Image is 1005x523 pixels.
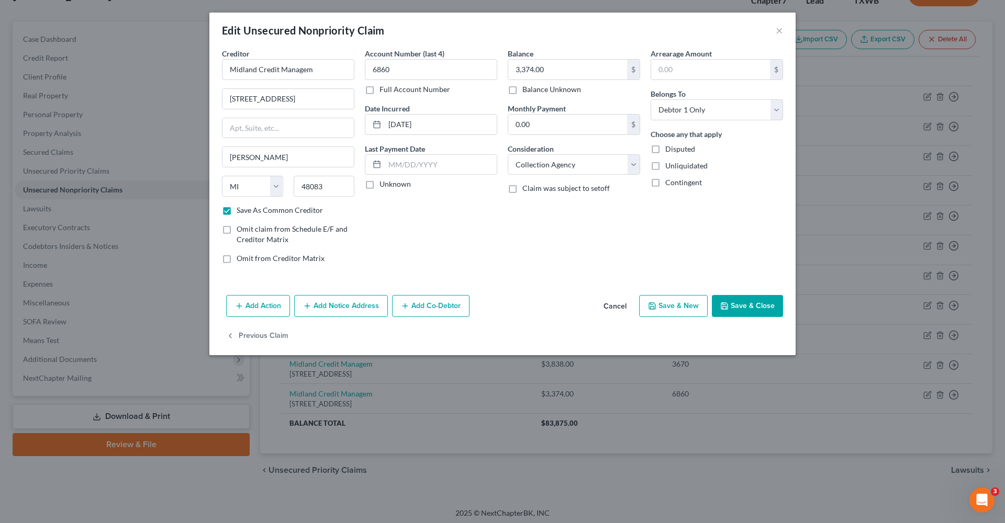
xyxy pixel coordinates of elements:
span: Unliquidated [665,161,708,170]
label: Unknown [379,179,411,189]
button: Save & New [639,295,708,317]
span: Contingent [665,178,702,187]
button: Add Co-Debtor [392,295,470,317]
label: Monthly Payment [508,103,566,114]
input: 0.00 [508,60,627,79]
span: Omit from Creditor Matrix [237,254,325,263]
span: Omit claim from Schedule E/F and Creditor Matrix [237,224,348,244]
input: MM/DD/YYYY [385,155,497,175]
input: Enter address... [222,89,354,109]
input: Search creditor by name... [222,59,354,80]
button: Cancel [595,296,635,317]
div: $ [627,115,640,134]
iframe: Intercom live chat [969,487,995,513]
input: MM/DD/YYYY [385,115,497,134]
label: Balance Unknown [522,84,581,95]
span: 3 [991,487,999,496]
div: $ [627,60,640,79]
span: Belongs To [651,89,686,98]
button: Add Action [226,295,290,317]
label: Arrearage Amount [651,48,712,59]
input: 0.00 [508,115,627,134]
label: Choose any that apply [651,129,722,140]
label: Last Payment Date [365,143,425,154]
label: Account Number (last 4) [365,48,444,59]
span: Creditor [222,49,250,58]
label: Consideration [508,143,554,154]
button: Previous Claim [226,325,288,347]
button: Save & Close [712,295,783,317]
button: Add Notice Address [294,295,388,317]
label: Date Incurred [365,103,410,114]
input: Enter zip... [294,176,355,197]
span: Disputed [665,144,695,153]
div: $ [770,60,783,79]
label: Save As Common Creditor [237,205,323,215]
div: Edit Unsecured Nonpriority Claim [222,23,385,38]
label: Full Account Number [379,84,450,95]
input: Enter city... [222,147,354,167]
span: Claim was subject to setoff [522,184,610,192]
input: 0.00 [651,60,770,79]
input: XXXX [365,59,497,80]
label: Balance [508,48,533,59]
button: × [776,24,783,37]
input: Apt, Suite, etc... [222,118,354,138]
